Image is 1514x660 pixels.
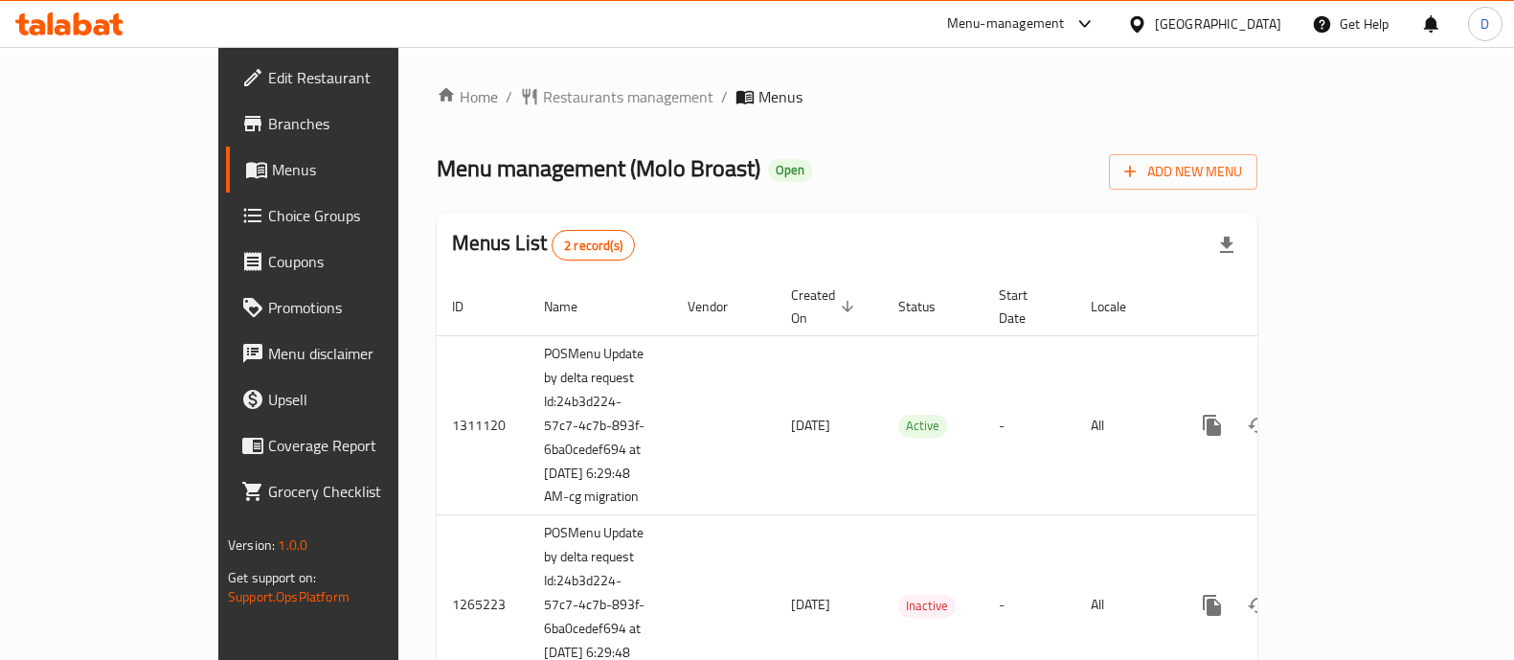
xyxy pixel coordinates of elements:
[226,147,471,193] a: Menus
[553,237,634,255] span: 2 record(s)
[791,284,860,330] span: Created On
[983,335,1075,515] td: -
[437,335,529,515] td: 1311120
[898,415,947,437] span: Active
[768,159,812,182] div: Open
[898,595,956,617] span: Inactive
[1235,582,1281,628] button: Change Status
[898,415,947,438] div: Active
[268,388,456,411] span: Upsell
[437,85,1257,108] nav: breadcrumb
[268,204,456,227] span: Choice Groups
[544,295,602,318] span: Name
[268,480,456,503] span: Grocery Checklist
[898,595,956,618] div: Inactive
[721,85,728,108] li: /
[226,422,471,468] a: Coverage Report
[1124,160,1242,184] span: Add New Menu
[268,112,456,135] span: Branches
[1155,13,1281,34] div: [GEOGRAPHIC_DATA]
[1091,295,1151,318] span: Locale
[226,101,471,147] a: Branches
[529,335,672,515] td: POSMenu Update by delta request Id:24b3d224-57c7-4c7b-893f-6ba0cedef694 at [DATE] 6:29:48 AM-cg m...
[226,376,471,422] a: Upsell
[506,85,512,108] li: /
[791,592,830,617] span: [DATE]
[268,250,456,273] span: Coupons
[226,284,471,330] a: Promotions
[898,295,960,318] span: Status
[1174,278,1389,336] th: Actions
[1109,154,1257,190] button: Add New Menu
[226,468,471,514] a: Grocery Checklist
[543,85,713,108] span: Restaurants management
[688,295,753,318] span: Vendor
[520,85,713,108] a: Restaurants management
[947,12,1065,35] div: Menu-management
[268,342,456,365] span: Menu disclaimer
[226,330,471,376] a: Menu disclaimer
[791,413,830,438] span: [DATE]
[758,85,802,108] span: Menus
[268,434,456,457] span: Coverage Report
[272,158,456,181] span: Menus
[228,533,275,558] span: Version:
[268,66,456,89] span: Edit Restaurant
[1075,335,1174,515] td: All
[228,584,350,609] a: Support.OpsPlatform
[226,55,471,101] a: Edit Restaurant
[278,533,307,558] span: 1.0.0
[1189,582,1235,628] button: more
[1204,222,1250,268] div: Export file
[228,565,316,590] span: Get support on:
[1189,402,1235,448] button: more
[552,230,635,261] div: Total records count
[226,193,471,239] a: Choice Groups
[226,239,471,284] a: Coupons
[452,295,488,318] span: ID
[1235,402,1281,448] button: Change Status
[268,296,456,319] span: Promotions
[437,147,760,190] span: Menu management ( Molo Broast )
[1480,13,1489,34] span: D
[999,284,1052,330] span: Start Date
[452,229,635,261] h2: Menus List
[768,162,812,178] span: Open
